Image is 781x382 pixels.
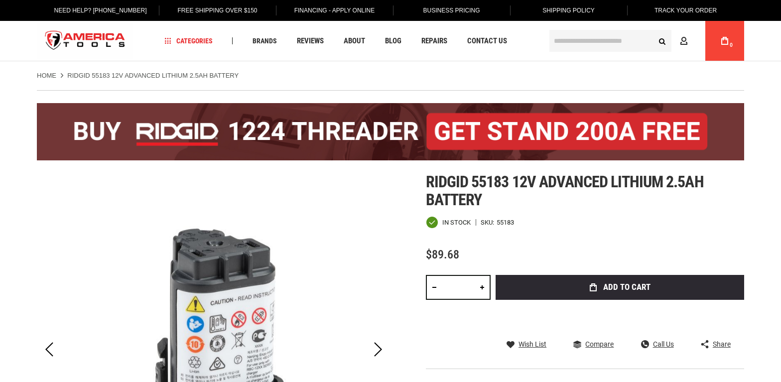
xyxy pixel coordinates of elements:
[494,303,746,332] iframe: Secure express checkout frame
[519,341,546,348] span: Wish List
[442,219,471,226] span: In stock
[641,340,674,349] a: Call Us
[715,21,734,61] a: 0
[542,7,595,14] span: Shipping Policy
[37,103,744,160] img: BOGO: Buy the RIDGID® 1224 Threader (26092), get the 92467 200A Stand FREE!
[417,34,452,48] a: Repairs
[652,31,671,50] button: Search
[507,340,546,349] a: Wish List
[730,42,733,48] span: 0
[37,22,133,60] a: store logo
[160,34,217,48] a: Categories
[37,71,56,80] a: Home
[248,34,281,48] a: Brands
[426,248,459,261] span: $89.68
[426,216,471,229] div: Availability
[573,340,614,349] a: Compare
[344,37,365,45] span: About
[426,172,704,209] span: Ridgid 55183 12v advanced lithium 2.5ah battery
[603,283,651,291] span: Add to Cart
[339,34,370,48] a: About
[713,341,731,348] span: Share
[496,275,744,300] button: Add to Cart
[421,37,447,45] span: Repairs
[165,37,213,44] span: Categories
[481,219,497,226] strong: SKU
[585,341,614,348] span: Compare
[292,34,328,48] a: Reviews
[297,37,324,45] span: Reviews
[653,341,674,348] span: Call Us
[381,34,406,48] a: Blog
[385,37,401,45] span: Blog
[253,37,277,44] span: Brands
[37,22,133,60] img: America Tools
[67,72,239,79] strong: RIDGID 55183 12V ADVANCED LITHIUM 2.5AH BATTERY
[463,34,512,48] a: Contact Us
[467,37,507,45] span: Contact Us
[497,219,514,226] div: 55183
